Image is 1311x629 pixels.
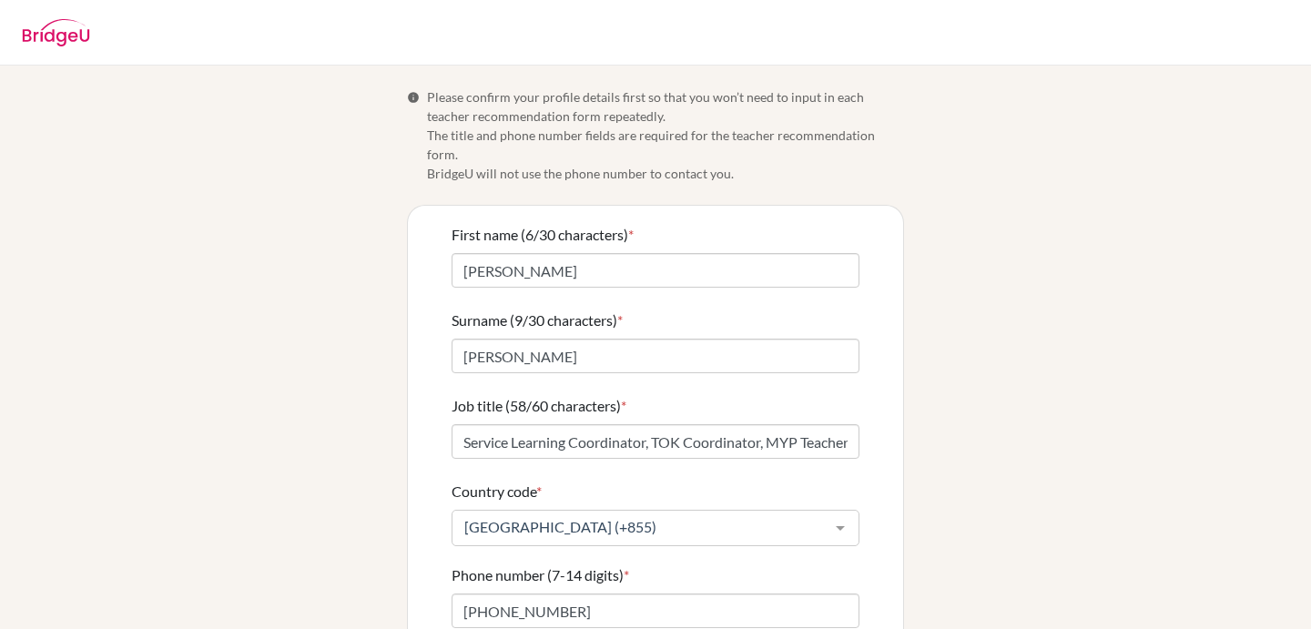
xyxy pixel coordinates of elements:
label: Surname (9/30 characters) [452,309,623,331]
span: Please confirm your profile details first so that you won’t need to input in each teacher recomme... [427,87,904,183]
label: Job title (58/60 characters) [452,395,626,417]
label: First name (6/30 characters) [452,224,634,246]
input: Enter your first name [452,253,859,288]
span: Info [407,91,420,104]
label: Phone number (7-14 digits) [452,564,629,586]
label: Country code [452,481,542,502]
img: BridgeU logo [22,19,90,46]
input: Enter your surname [452,339,859,373]
input: Enter your job title [452,424,859,459]
span: [GEOGRAPHIC_DATA] (+855) [460,518,822,536]
input: Enter your number [452,593,859,628]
